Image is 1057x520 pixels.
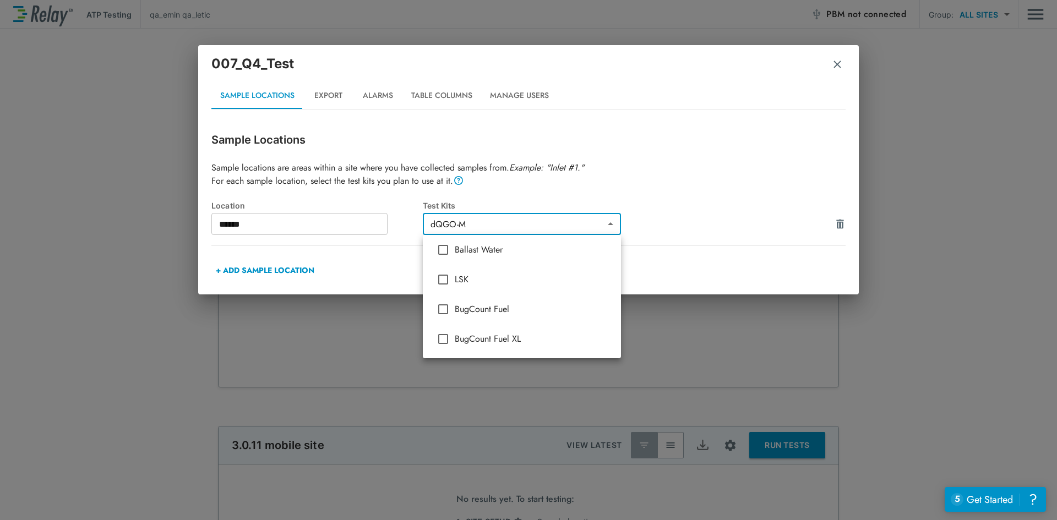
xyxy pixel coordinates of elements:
span: LSK [455,273,612,286]
iframe: Resource center [945,487,1046,512]
span: BugCount Fuel XL [455,332,612,346]
span: Ballast Water [455,243,612,256]
span: BugCount Fuel [455,303,612,316]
